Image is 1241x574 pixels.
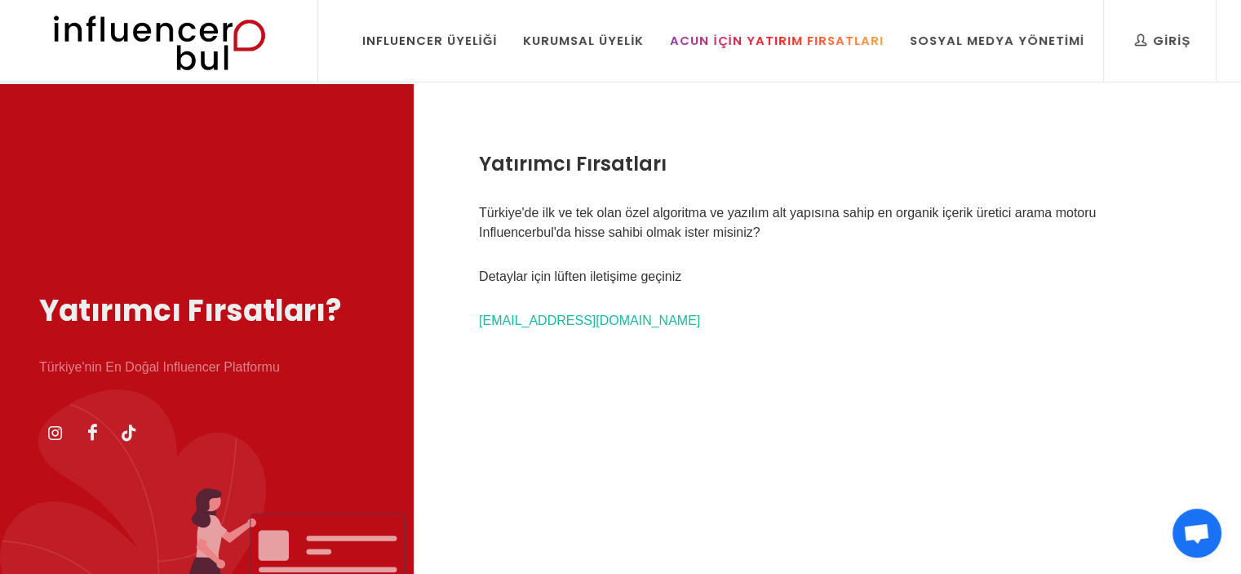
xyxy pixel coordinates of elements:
a: [EMAIL_ADDRESS][DOMAIN_NAME] [479,314,700,327]
div: Acun İçin Yatırım Fırsatları [670,32,883,50]
div: Kurumsal Üyelik [523,32,644,50]
h3: Yatırımcı Fırsatları [479,149,1176,179]
p: Türkiye'de ilk ve tek olan özel algoritma ve yazılım alt yapısına sahip en organik içerik üretici... [479,203,1176,243]
div: Giriş [1135,32,1190,50]
p: Türkiye'nin En Doğal Influencer Platformu [39,358,375,377]
div: Sosyal Medya Yönetimi [910,32,1084,50]
h1: Yatırımcı Fırsatları? [39,289,375,333]
div: Açık sohbet [1172,509,1221,558]
div: Influencer Üyeliği [362,32,498,50]
p: Detaylar için lüften iletişime geçiniz [479,267,1176,287]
